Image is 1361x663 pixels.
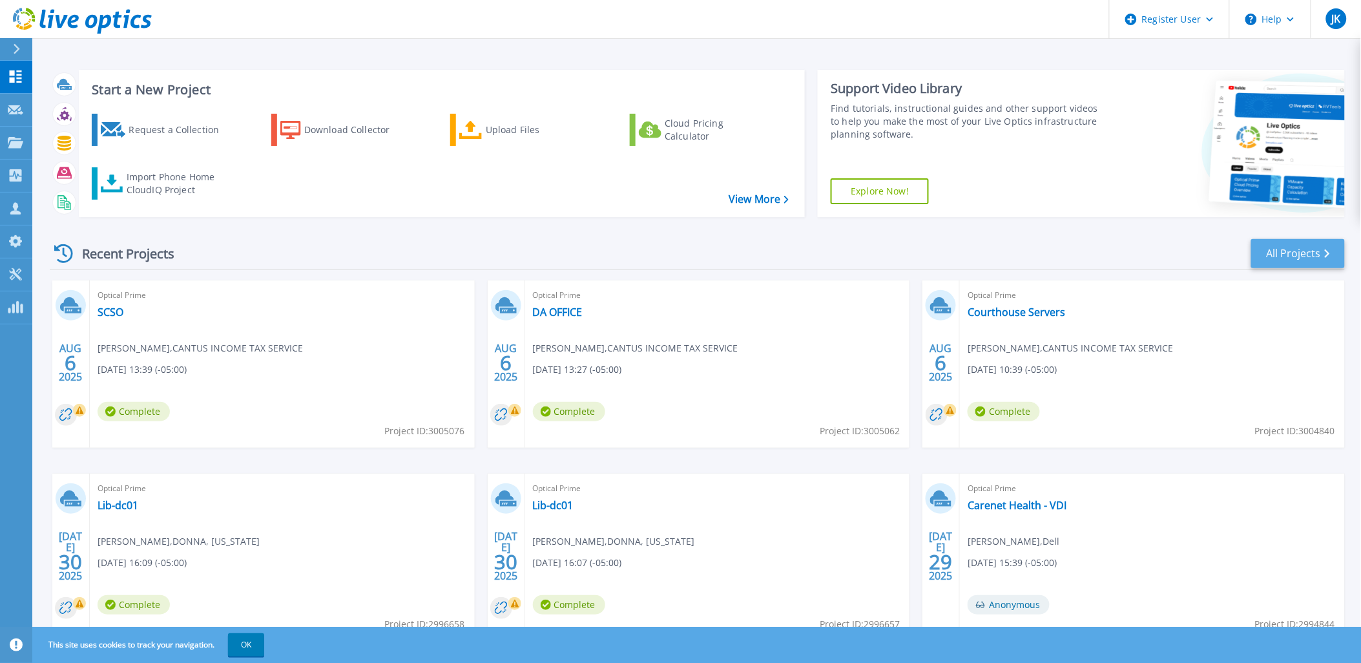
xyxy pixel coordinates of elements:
div: Import Phone Home CloudIQ Project [127,171,227,196]
div: Find tutorials, instructional guides and other support videos to help you make the most of your L... [831,102,1101,141]
span: [PERSON_NAME] , DONNA, [US_STATE] [98,534,260,549]
span: [PERSON_NAME] , CANTUS INCOME TAX SERVICE [533,341,738,355]
span: Complete [968,402,1040,421]
button: OK [228,633,264,657]
span: This site uses cookies to track your navigation. [36,633,264,657]
span: Complete [533,595,605,615]
div: Support Video Library [831,80,1101,97]
span: Project ID: 3005062 [820,424,900,438]
span: [DATE] 13:39 (-05:00) [98,363,187,377]
span: [DATE] 10:39 (-05:00) [968,363,1057,377]
span: 6 [935,357,947,368]
span: Complete [98,402,170,421]
span: JK [1331,14,1340,24]
a: Courthouse Servers [968,306,1065,319]
span: 6 [500,357,512,368]
span: 30 [59,556,82,567]
div: AUG 2025 [58,339,83,386]
span: 6 [65,357,76,368]
span: Project ID: 2996658 [385,617,465,631]
span: Optical Prime [533,288,902,302]
div: [DATE] 2025 [929,532,953,580]
span: Complete [98,595,170,615]
a: Lib-dc01 [533,499,574,512]
div: [DATE] 2025 [493,532,518,580]
a: Carenet Health - VDI [968,499,1066,512]
h3: Start a New Project [92,83,789,97]
span: Complete [533,402,605,421]
div: Download Collector [304,117,408,143]
span: [PERSON_NAME] , CANTUS INCOME TAX SERVICE [98,341,303,355]
div: [DATE] 2025 [58,532,83,580]
span: [DATE] 15:39 (-05:00) [968,556,1057,570]
span: [DATE] 16:09 (-05:00) [98,556,187,570]
a: Download Collector [271,114,415,146]
a: All Projects [1251,239,1345,268]
span: Optical Prime [98,288,467,302]
span: Project ID: 3004840 [1255,424,1335,438]
span: Project ID: 2996657 [820,617,900,631]
span: [PERSON_NAME] , CANTUS INCOME TAX SERVICE [968,341,1173,355]
a: View More [729,193,789,205]
div: Cloud Pricing Calculator [665,117,768,143]
span: Optical Prime [968,481,1337,496]
span: Optical Prime [533,481,902,496]
a: Request a Collection [92,114,236,146]
span: Optical Prime [968,288,1337,302]
div: AUG 2025 [493,339,518,386]
span: 30 [494,556,517,567]
span: [PERSON_NAME] , DONNA, [US_STATE] [533,534,695,549]
span: 29 [930,556,953,567]
a: Upload Files [450,114,594,146]
a: SCSO [98,306,123,319]
div: AUG 2025 [929,339,953,386]
span: [DATE] 16:07 (-05:00) [533,556,622,570]
a: Lib-dc01 [98,499,138,512]
span: [PERSON_NAME] , Dell [968,534,1059,549]
div: Recent Projects [50,238,192,269]
div: Request a Collection [129,117,232,143]
span: Anonymous [968,595,1050,615]
span: Optical Prime [98,481,467,496]
a: Explore Now! [831,178,929,204]
a: Cloud Pricing Calculator [630,114,774,146]
span: Project ID: 2994844 [1255,617,1335,631]
div: Upload Files [486,117,589,143]
span: Project ID: 3005076 [385,424,465,438]
a: DA OFFICE [533,306,583,319]
span: [DATE] 13:27 (-05:00) [533,363,622,377]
